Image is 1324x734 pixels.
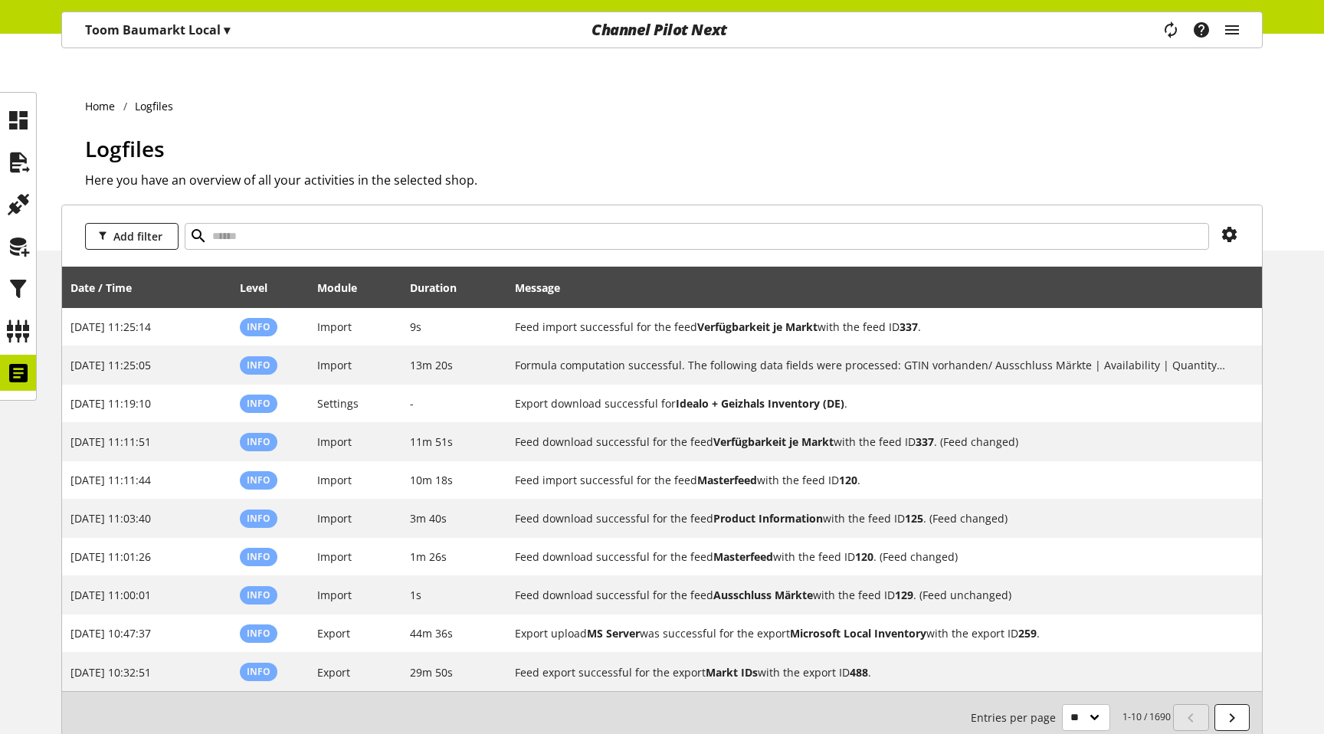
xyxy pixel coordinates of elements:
[515,357,1226,373] h2: Formula computation successful. The following data fields were processed: GTIN vorhanden/ Ausschl...
[247,665,270,678] span: Info
[317,626,350,641] span: Export
[247,512,270,525] span: Info
[410,358,453,372] span: 13m 20s
[317,358,352,372] span: Import
[247,435,270,448] span: Info
[317,434,352,449] span: Import
[70,280,147,296] div: Date / Time
[410,549,447,564] span: 1m 26s
[515,587,1226,603] h2: Feed download successful for the feed Ausschluss Märkte with the feed ID 129. (Feed unchanged)
[515,510,1226,526] h2: Feed download successful for the feed Product Information with the feed ID 125. (Feed changed)
[70,626,151,641] span: [DATE] 10:47:37
[515,395,1226,411] h2: Export download successful for Idealo + Geizhals Inventory (DE).
[85,171,1263,189] h2: Here you have an overview of all your activities in the selected shop.
[247,359,270,372] span: Info
[85,21,230,39] p: Toom Baumarkt Local
[85,223,179,250] button: Add filter
[113,228,162,244] span: Add filter
[247,473,270,487] span: Info
[70,549,151,564] span: [DATE] 11:01:26
[247,627,270,640] span: Info
[905,511,923,526] b: 125
[855,549,873,564] b: 120
[70,511,151,526] span: [DATE] 11:03:40
[515,472,1226,488] h2: Feed import successful for the feed Masterfeed with the feed ID 120.
[971,709,1062,726] span: Entries per page
[697,473,757,487] b: Masterfeed
[410,319,421,334] span: 9s
[515,434,1226,450] h2: Feed download successful for the feed Verfügbarkeit je Markt with the feed ID 337. (Feed changed)
[317,319,352,334] span: Import
[85,98,123,114] a: Home
[713,588,813,602] b: Ausschluss Märkte
[410,511,447,526] span: 3m 40s
[70,319,151,334] span: [DATE] 11:25:14
[247,320,270,333] span: Info
[317,511,352,526] span: Import
[895,588,913,602] b: 129
[247,588,270,601] span: Info
[317,665,350,680] span: Export
[410,626,453,641] span: 44m 36s
[70,665,151,680] span: [DATE] 10:32:51
[224,21,230,38] span: ▾
[916,434,934,449] b: 337
[706,665,758,680] b: Markt IDs
[317,588,352,602] span: Import
[70,473,151,487] span: [DATE] 11:11:44
[70,588,151,602] span: [DATE] 11:00:01
[850,665,868,680] b: 488
[410,473,453,487] span: 10m 18s
[70,434,151,449] span: [DATE] 11:11:51
[247,397,270,410] span: Info
[515,549,1226,565] h2: Feed download successful for the feed Masterfeed with the feed ID 120. (Feed changed)
[790,626,926,641] b: Microsoft Local Inventory
[839,473,857,487] b: 120
[515,664,1226,680] h2: Feed export successful for the export Markt IDs with the export ID 488.
[85,134,165,163] span: Logfiles
[410,665,453,680] span: 29m 50s
[410,434,453,449] span: 11m 51s
[587,626,640,641] b: MS Server
[410,280,472,296] div: Duration
[61,11,1263,48] nav: main navigation
[900,319,918,334] b: 337
[676,396,844,411] b: Idealo + Geizhals Inventory (DE)
[240,280,283,296] div: Level
[515,272,1254,303] div: Message
[1018,626,1037,641] b: 259
[515,319,1226,335] h2: Feed import successful for the feed Verfügbarkeit je Markt with the feed ID 337.
[247,550,270,563] span: Info
[70,396,151,411] span: [DATE] 11:19:10
[317,280,372,296] div: Module
[515,625,1226,641] h2: Export upload MS Server was successful for the export Microsoft Local Inventory with the export I...
[971,704,1171,731] small: 1-10 / 1690
[317,396,359,411] span: Settings
[317,549,352,564] span: Import
[410,588,421,602] span: 1s
[697,319,818,334] b: Verfügbarkeit je Markt
[713,511,823,526] b: Product Information
[70,358,151,372] span: [DATE] 11:25:05
[713,549,773,564] b: Masterfeed
[713,434,834,449] b: Verfügbarkeit je Markt
[317,473,352,487] span: Import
